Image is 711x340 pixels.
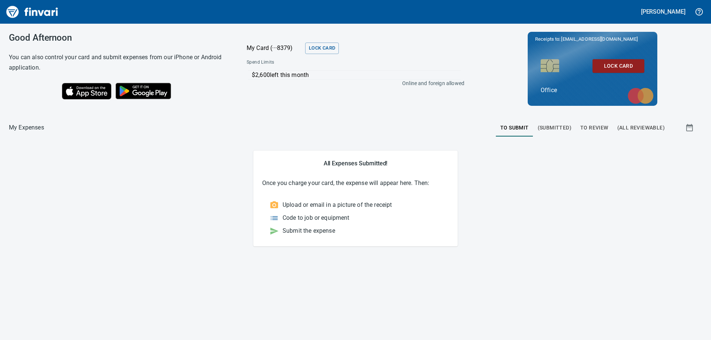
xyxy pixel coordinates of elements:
h5: [PERSON_NAME] [641,8,685,16]
p: Receipts to: [535,36,650,43]
p: $2,600 left this month [252,71,461,80]
span: (Submitted) [538,123,571,132]
span: [EMAIL_ADDRESS][DOMAIN_NAME] [560,36,638,43]
h3: Good Afternoon [9,33,228,43]
p: Submit the expense [283,226,335,235]
p: Online and foreign allowed [241,80,464,87]
img: mastercard.svg [624,84,657,108]
span: Lock Card [598,61,638,71]
span: (All Reviewable) [617,123,665,132]
p: My Card (···8379) [247,44,302,53]
span: Lock Card [309,44,335,53]
span: To Review [580,123,608,132]
span: Spend Limits [247,59,368,66]
p: Code to job or equipment [283,213,350,222]
img: Download on the App Store [62,83,111,100]
button: Lock Card [592,59,644,73]
span: To Submit [500,123,529,132]
img: Get it on Google Play [111,79,175,103]
button: [PERSON_NAME] [639,6,687,17]
p: Office [541,86,644,95]
p: My Expenses [9,123,44,132]
h6: You can also control your card and submit expenses from our iPhone or Android application. [9,52,228,73]
p: Upload or email in a picture of the receipt [283,201,392,209]
button: Lock Card [305,43,339,54]
nav: breadcrumb [9,123,44,132]
h5: All Expenses Submitted! [262,159,449,167]
p: Once you charge your card, the expense will appear here. Then: [262,179,449,188]
button: Show transactions within a particular date range [678,119,702,137]
img: Finvari [4,3,60,21]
